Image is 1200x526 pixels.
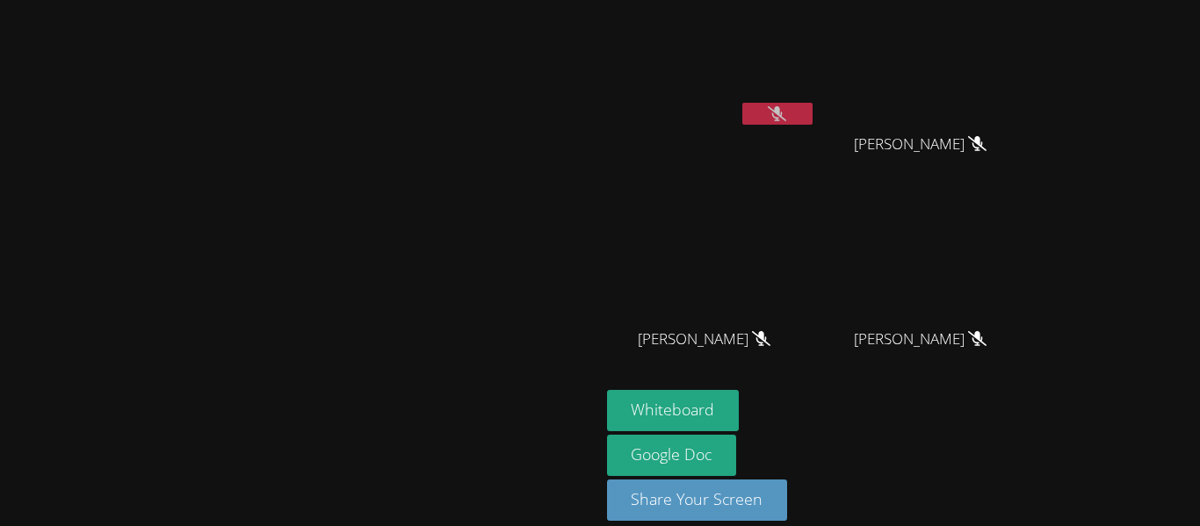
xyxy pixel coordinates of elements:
button: Share Your Screen [607,479,788,521]
button: Whiteboard [607,390,740,431]
span: [PERSON_NAME] [638,327,770,352]
span: [PERSON_NAME] [854,132,987,157]
a: Google Doc [607,435,737,476]
span: [PERSON_NAME] [854,327,987,352]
